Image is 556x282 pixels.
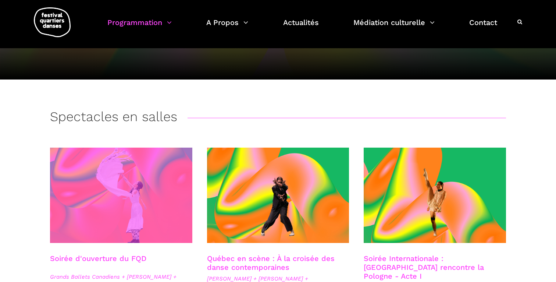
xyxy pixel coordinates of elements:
a: Médiation culturelle [353,16,435,38]
a: Contact [469,16,497,38]
img: logo-fqd-med [34,7,71,37]
a: Québec en scène : À la croisée des danse contemporaines [207,254,335,272]
a: Soirée d'ouverture du FQD [50,254,146,263]
h3: Spectacles en salles [50,109,177,127]
a: A Propos [206,16,248,38]
a: Actualités [283,16,319,38]
a: Soirée Internationale : [GEOGRAPHIC_DATA] rencontre la Pologne - Acte I [364,254,484,281]
a: Programmation [107,16,172,38]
